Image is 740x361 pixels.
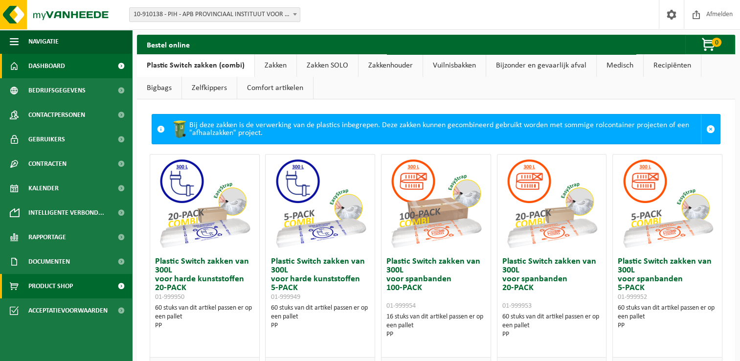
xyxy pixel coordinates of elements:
[28,29,59,54] span: Navigatie
[129,7,300,22] span: 10-910138 - PIH - APB PROVINCIAAL INSTITUUT VOOR HYGIENE - ANTWERPEN
[28,54,65,78] span: Dashboard
[597,54,643,77] a: Medisch
[297,54,358,77] a: Zakken SOLO
[155,293,184,301] span: 01-999950
[712,38,721,47] span: 0
[255,54,296,77] a: Zakken
[502,313,602,339] div: 60 stuks van dit artikel passen er op een pallet
[237,77,313,99] a: Comfort artikelen
[359,54,423,77] a: Zakkenhouder
[155,257,254,301] h3: Plastic Switch zakken van 300L voor harde kunststoffen 20-PACK
[28,249,70,274] span: Documenten
[386,330,486,339] div: PP
[137,77,181,99] a: Bigbags
[156,155,253,252] img: 01-999950
[618,304,717,330] div: 60 stuks van dit artikel passen er op een pallet
[28,176,59,201] span: Kalender
[137,35,200,54] h2: Bestel online
[386,302,416,310] span: 01-999954
[130,8,300,22] span: 10-910138 - PIH - APB PROVINCIAAL INSTITUUT VOOR HYGIENE - ANTWERPEN
[28,201,104,225] span: Intelligente verbond...
[28,127,65,152] span: Gebruikers
[502,257,602,310] h3: Plastic Switch zakken van 300L voor spanbanden 20-PACK
[28,298,108,323] span: Acceptatievoorwaarden
[486,54,596,77] a: Bijzonder en gevaarlijk afval
[387,155,485,252] img: 01-999954
[618,321,717,330] div: PP
[503,155,601,252] img: 01-999953
[502,302,532,310] span: 01-999953
[619,155,717,252] img: 01-999952
[182,77,237,99] a: Zelfkippers
[271,155,369,252] img: 01-999949
[386,313,486,339] div: 16 stuks van dit artikel passen er op een pallet
[701,114,720,144] a: Sluit melding
[618,257,717,301] h3: Plastic Switch zakken van 300L voor spanbanden 5-PACK
[28,274,73,298] span: Product Shop
[137,54,254,77] a: Plastic Switch zakken (combi)
[155,321,254,330] div: PP
[28,103,85,127] span: Contactpersonen
[502,330,602,339] div: PP
[270,321,370,330] div: PP
[618,293,647,301] span: 01-999952
[270,304,370,330] div: 60 stuks van dit artikel passen er op een pallet
[170,119,189,139] img: WB-0240-HPE-GN-50.png
[423,54,486,77] a: Vuilnisbakken
[685,35,734,54] button: 0
[170,114,701,144] div: Bij deze zakken is de verwerking van de plastics inbegrepen. Deze zakken kunnen gecombineerd gebr...
[270,293,300,301] span: 01-999949
[644,54,701,77] a: Recipiënten
[28,78,86,103] span: Bedrijfsgegevens
[270,257,370,301] h3: Plastic Switch zakken van 300L voor harde kunststoffen 5-PACK
[28,152,67,176] span: Contracten
[155,304,254,330] div: 60 stuks van dit artikel passen er op een pallet
[28,225,66,249] span: Rapportage
[386,257,486,310] h3: Plastic Switch zakken van 300L voor spanbanden 100-PACK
